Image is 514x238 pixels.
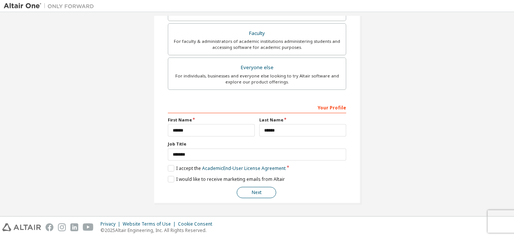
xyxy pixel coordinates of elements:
[46,223,53,231] img: facebook.svg
[70,223,78,231] img: linkedin.svg
[123,221,178,227] div: Website Terms of Use
[83,223,94,231] img: youtube.svg
[100,221,123,227] div: Privacy
[168,141,346,147] label: Job Title
[173,62,341,73] div: Everyone else
[100,227,217,233] p: © 2025 Altair Engineering, Inc. All Rights Reserved.
[168,165,286,171] label: I accept the
[173,73,341,85] div: For individuals, businesses and everyone else looking to try Altair software and explore our prod...
[237,187,276,198] button: Next
[168,101,346,113] div: Your Profile
[58,223,66,231] img: instagram.svg
[259,117,346,123] label: Last Name
[173,38,341,50] div: For faculty & administrators of academic institutions administering students and accessing softwa...
[2,223,41,231] img: altair_logo.svg
[168,176,285,182] label: I would like to receive marketing emails from Altair
[173,28,341,39] div: Faculty
[168,117,255,123] label: First Name
[202,165,286,171] a: Academic End-User License Agreement
[178,221,217,227] div: Cookie Consent
[4,2,98,10] img: Altair One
